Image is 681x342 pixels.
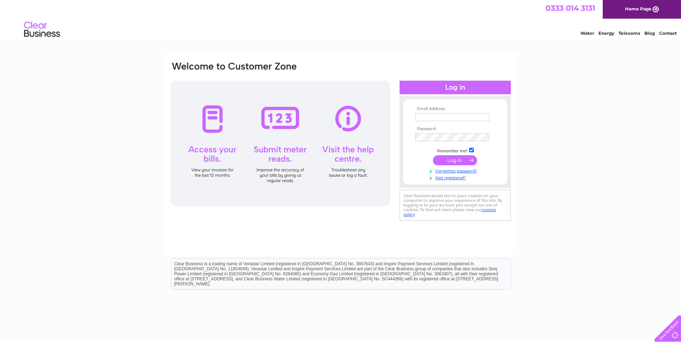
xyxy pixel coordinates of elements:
[414,127,497,132] th: Password:
[644,30,655,36] a: Blog
[546,4,595,13] a: 0333 014 3131
[580,30,594,36] a: Water
[415,174,497,181] a: Not registered?
[400,190,511,221] div: Clear Business would like to place cookies on your computer to improve your experience of the sit...
[24,19,60,41] img: logo.png
[619,30,640,36] a: Telecoms
[414,147,497,154] td: Remember me?
[171,4,510,35] div: Clear Business is a trading name of Verastar Limited (registered in [GEOGRAPHIC_DATA] No. 3667643...
[414,106,497,111] th: Email Address:
[404,207,496,217] a: cookies policy
[659,30,677,36] a: Contact
[598,30,614,36] a: Energy
[433,155,477,165] input: Submit
[415,167,497,174] a: Forgotten password?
